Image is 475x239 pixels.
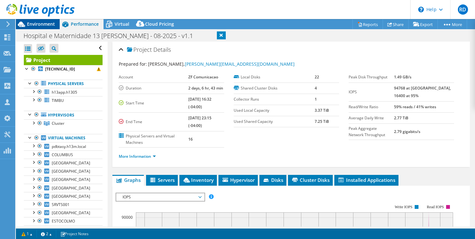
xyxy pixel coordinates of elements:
span: Project [127,47,152,53]
label: Collector Runs [234,96,315,103]
span: Cloud Pricing [145,21,174,27]
label: Peak Disk Throughput [349,74,394,80]
a: TIMBU [24,96,103,104]
b: 4 [315,85,317,91]
a: [GEOGRAPHIC_DATA] [24,184,103,192]
a: More Information [119,154,156,159]
b: [DATE] 16:32 (-04:00) [188,96,211,110]
span: ESTOCOLMO [52,218,75,224]
span: [GEOGRAPHIC_DATA] [52,194,90,199]
span: pdbtasy.h13m.local [52,144,86,149]
span: Graphs [116,177,141,183]
a: ESTOCOLMO [24,217,103,225]
label: Physical Servers and Virtual Machines [119,133,188,146]
b: 59% reads / 41% writes [394,104,436,110]
span: Cluster [52,121,64,126]
a: [GEOGRAPHIC_DATA] [24,192,103,200]
span: TIMBU [52,98,64,103]
b: 2.79 gigabits/s [394,129,420,134]
span: Cluster Disks [291,177,330,183]
b: 1 [315,96,317,102]
a: Hypervisors [24,111,103,119]
span: Environment [27,21,55,27]
a: SRVTS001 [24,200,103,209]
a: Project Notes [56,230,93,238]
b: 1.49 GB/s [394,74,411,80]
b: 94768 at [GEOGRAPHIC_DATA], 16400 at 95% [394,85,451,98]
label: Peak Aggregate Network Throughput [349,125,394,138]
span: h13app.h1305 [52,90,77,95]
label: Account [119,74,188,80]
span: Disks [263,177,283,183]
label: Local Disks [234,74,315,80]
label: Start Time [119,100,188,106]
span: Details [153,46,171,53]
span: Hypervisor [222,177,255,183]
a: [TECHNICAL_ID] [24,65,103,73]
span: [GEOGRAPHIC_DATA] [52,160,90,166]
a: Share [383,19,409,29]
a: pdbtasy.h13m.local [24,142,103,150]
text: Read IOPS [427,205,444,209]
text: 80000 [122,225,133,231]
a: Project [24,55,103,65]
span: Performance [71,21,99,27]
a: [GEOGRAPHIC_DATA] [24,176,103,184]
a: [GEOGRAPHIC_DATA] [24,159,103,167]
a: [PERSON_NAME][EMAIL_ADDRESS][DOMAIN_NAME] [185,61,295,67]
span: Inventory [183,177,214,183]
label: Prepared for: [119,61,147,67]
b: [TECHNICAL_ID] [45,66,75,72]
a: COLUMBUS [24,150,103,159]
label: Shared Cluster Disks [234,85,315,91]
a: 2 [37,230,56,238]
a: Cluster [24,119,103,128]
span: COLUMBUS [52,152,73,157]
span: [GEOGRAPHIC_DATA] [52,169,90,174]
label: Duration [119,85,188,91]
b: 16 [188,136,193,142]
a: Export [408,19,438,29]
span: SRVTS001 [52,202,70,207]
text: Write IOPS [395,205,412,209]
span: Servers [149,177,175,183]
label: IOPS [349,89,394,95]
b: 7.25 TiB [315,119,329,124]
text: 90000 [122,215,133,220]
b: 2.77 TiB [394,115,408,121]
a: [GEOGRAPHIC_DATA] [24,167,103,176]
a: h13app.h1305 [24,88,103,96]
span: [GEOGRAPHIC_DATA] [52,177,90,182]
span: [PERSON_NAME], [148,61,295,67]
a: 1 [17,230,37,238]
b: 22 [315,74,319,80]
label: Used Local Capacity [234,107,315,114]
span: RD [458,4,468,15]
svg: \n [418,7,424,12]
label: Read/Write Ratio [349,104,394,110]
span: [GEOGRAPHIC_DATA] [52,210,90,216]
span: IOPS [119,193,201,201]
label: Average Daily Write [349,115,394,121]
h1: Hospital e Maternidade 13 [PERSON_NAME] - 08-2025 - v1.1 [21,32,203,39]
span: Installed Applications [338,177,395,183]
span: Virtual [115,21,129,27]
b: [DATE] 23:15 (-04:00) [188,115,211,128]
a: More [438,19,467,29]
a: Reports [352,19,383,29]
b: 3.37 TiB [315,108,329,113]
a: [GEOGRAPHIC_DATA] [24,209,103,217]
b: ZF Comunicacao [188,74,218,80]
b: 2 days, 6 hr, 43 min [188,85,223,91]
label: End Time [119,119,188,125]
span: [GEOGRAPHIC_DATA] [52,185,90,191]
a: Physical Servers [24,80,103,88]
a: Virtual Machines [24,134,103,142]
label: Used Shared Capacity [234,118,315,125]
